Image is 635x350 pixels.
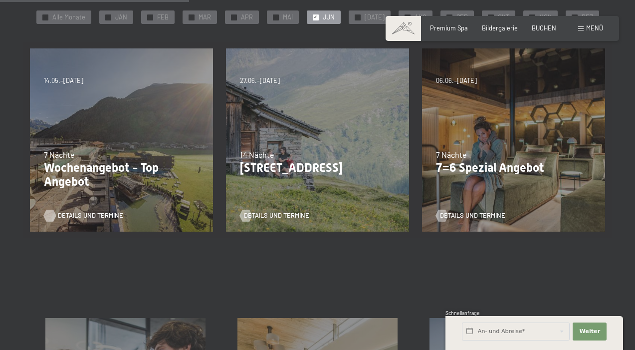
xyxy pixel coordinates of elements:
[44,161,199,190] p: Wochenangebot - Top Angebot
[456,13,468,22] span: SEP
[283,13,293,22] span: MAI
[436,76,477,85] span: 06.06.–[DATE]
[106,14,110,20] span: ✓
[436,150,467,159] span: 7 Nächte
[241,13,253,22] span: APR
[323,13,335,22] span: JUN
[44,211,113,220] a: Details und Termine
[440,211,505,220] span: Details und Termine
[489,14,492,20] span: ✓
[52,13,85,22] span: Alle Monate
[573,14,576,20] span: ✓
[445,310,480,316] span: Schnellanfrage
[579,328,600,336] span: Weiter
[232,14,235,20] span: ✓
[240,150,274,159] span: 14 Nächte
[43,14,47,20] span: ✓
[356,14,359,20] span: ✓
[157,13,169,22] span: FEB
[199,13,211,22] span: MAR
[240,76,280,85] span: 27.06.–[DATE]
[44,150,75,159] span: 7 Nächte
[436,161,591,175] p: 7=6 Spezial Angebot
[573,323,607,341] button: Weiter
[58,211,123,220] span: Details und Termine
[582,13,593,22] span: DEZ
[240,161,395,175] p: [STREET_ADDRESS]
[44,76,83,85] span: 14.05.–[DATE]
[240,211,309,220] a: Details und Termine
[365,13,385,22] span: [DATE]
[314,14,317,20] span: ✓
[498,13,509,22] span: OKT
[148,14,152,20] span: ✓
[586,24,603,32] span: Menü
[532,24,556,32] a: BUCHEN
[530,14,534,20] span: ✓
[274,14,277,20] span: ✓
[539,13,552,22] span: NOV
[436,211,505,220] a: Details und Termine
[115,13,127,22] span: JAN
[190,14,193,20] span: ✓
[447,14,451,20] span: ✓
[430,24,468,32] a: Premium Spa
[482,24,518,32] a: Bildergalerie
[415,13,426,22] span: AUG
[244,211,309,220] span: Details und Termine
[406,14,409,20] span: ✓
